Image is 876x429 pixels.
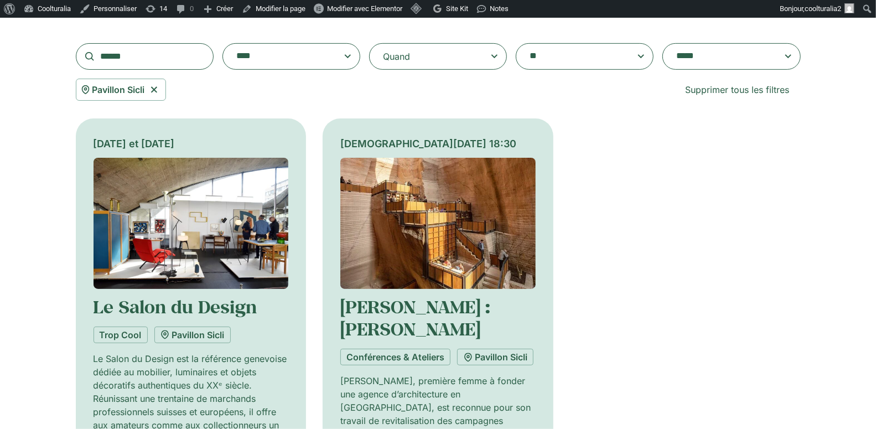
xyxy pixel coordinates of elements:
[446,4,468,13] span: Site Kit
[340,136,536,151] div: [DEMOGRAPHIC_DATA][DATE] 18:30
[92,83,145,96] span: Pavillon Sicli
[94,295,257,318] a: Le Salon du Design
[675,79,801,101] a: Supprimer tous les filtres
[340,295,490,340] a: [PERSON_NAME] : [PERSON_NAME]
[340,349,450,365] a: Conférences & Ateliers
[676,49,765,64] textarea: Search
[94,136,289,151] div: [DATE] et [DATE]
[327,4,402,13] span: Modifier avec Elementor
[154,327,231,343] a: Pavillon Sicli
[383,50,410,63] div: Quand
[686,83,790,96] span: Supprimer tous les filtres
[236,49,325,64] textarea: Search
[805,4,841,13] span: coolturalia2
[457,349,533,365] a: Pavillon Sicli
[94,327,148,343] a: Trop Cool
[530,49,618,64] textarea: Search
